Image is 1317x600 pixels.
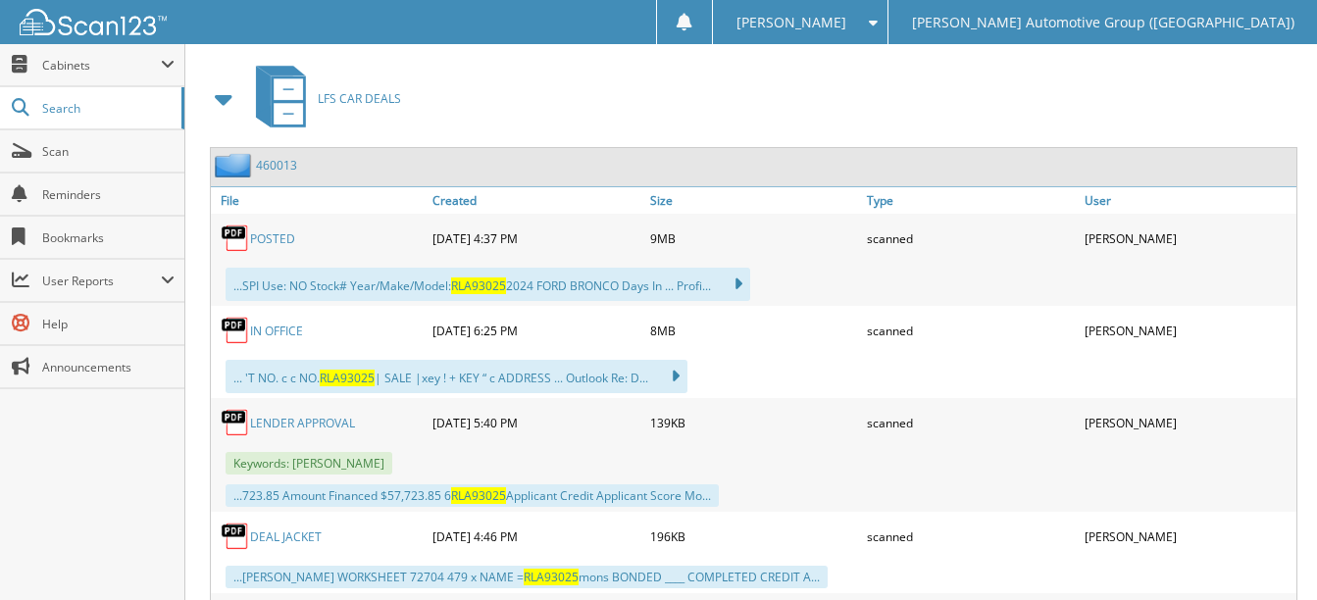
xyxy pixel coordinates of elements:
[221,224,250,253] img: PDF.png
[42,57,161,74] span: Cabinets
[42,100,172,117] span: Search
[428,517,644,556] div: [DATE] 4:46 PM
[912,17,1294,28] span: [PERSON_NAME] Automotive Group ([GEOGRAPHIC_DATA])
[1080,187,1296,214] a: User
[1080,517,1296,556] div: [PERSON_NAME]
[862,311,1079,350] div: scanned
[428,403,644,442] div: [DATE] 5:40 PM
[244,60,401,137] a: LFS CAR DEALS
[428,219,644,258] div: [DATE] 4:37 PM
[645,311,862,350] div: 8MB
[226,452,392,475] span: Keywords: [PERSON_NAME]
[250,323,303,339] a: IN OFFICE
[645,187,862,214] a: Size
[318,90,401,107] span: LFS CAR DEALS
[42,143,175,160] span: Scan
[862,187,1079,214] a: Type
[42,316,175,332] span: Help
[221,522,250,551] img: PDF.png
[226,484,719,507] div: ...723.85 Amount Financed $57,723.85 6 Applicant Credit Applicant Score Mo...
[250,230,295,247] a: POSTED
[42,186,175,203] span: Reminders
[1080,403,1296,442] div: [PERSON_NAME]
[221,316,250,345] img: PDF.png
[226,566,828,588] div: ...[PERSON_NAME] WORKSHEET 72704 479 x NAME = mons BONDED ____ COMPLETED CREDIT A...
[250,415,355,431] a: LENDER APPROVAL
[256,157,297,174] a: 460013
[862,517,1079,556] div: scanned
[862,403,1079,442] div: scanned
[215,153,256,177] img: folder2.png
[250,528,322,545] a: DEAL JACKET
[42,359,175,375] span: Announcements
[428,187,644,214] a: Created
[1080,219,1296,258] div: [PERSON_NAME]
[524,569,579,585] span: RLA93025
[226,360,687,393] div: ... 'T NO. c c NO. | SALE |xey ! + KEY “ c ADDRESS ... Outlook Re: D...
[42,229,175,246] span: Bookmarks
[42,273,161,289] span: User Reports
[1080,311,1296,350] div: [PERSON_NAME]
[862,219,1079,258] div: scanned
[645,219,862,258] div: 9MB
[221,408,250,437] img: PDF.png
[428,311,644,350] div: [DATE] 6:25 PM
[320,370,375,386] span: RLA93025
[451,277,506,294] span: RLA93025
[451,487,506,504] span: RLA93025
[736,17,846,28] span: [PERSON_NAME]
[645,403,862,442] div: 139KB
[211,187,428,214] a: File
[645,517,862,556] div: 196KB
[226,268,750,301] div: ...SPI Use: NO Stock# Year/Make/Model: 2024 FORD BRONCO Days In ... Profi...
[20,9,167,35] img: scan123-logo-white.svg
